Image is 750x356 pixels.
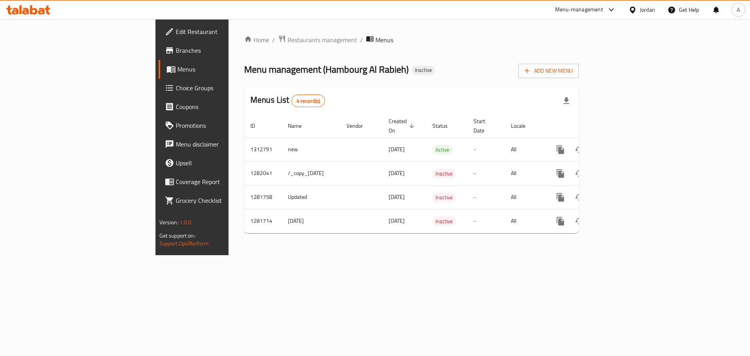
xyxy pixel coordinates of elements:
[159,172,281,191] a: Coverage Report
[159,135,281,154] a: Menu disclaimer
[282,138,340,161] td: new
[159,238,209,249] a: Support.OpsPlatform
[551,140,570,159] button: more
[432,145,452,154] span: Active
[389,192,405,202] span: [DATE]
[177,64,275,74] span: Menus
[570,140,589,159] button: Change Status
[360,35,363,45] li: /
[159,79,281,97] a: Choice Groups
[505,209,545,233] td: All
[570,212,589,231] button: Change Status
[244,61,409,78] span: Menu management ( Hambourg Al Rabieh )
[159,116,281,135] a: Promotions
[159,231,195,241] span: Get support on:
[176,121,275,130] span: Promotions
[159,97,281,116] a: Coupons
[176,83,275,93] span: Choice Groups
[176,46,275,55] span: Branches
[640,5,655,14] div: Jordan
[159,60,281,79] a: Menus
[467,161,505,185] td: -
[389,144,405,154] span: [DATE]
[432,217,456,226] span: Inactive
[159,191,281,210] a: Grocery Checklist
[389,216,405,226] span: [DATE]
[557,91,576,110] div: Export file
[291,95,325,107] div: Total records count
[525,66,573,76] span: Add New Menu
[432,193,456,202] span: Inactive
[467,138,505,161] td: -
[505,138,545,161] td: All
[412,67,435,73] span: Inactive
[292,97,325,105] span: 4 record(s)
[551,188,570,207] button: more
[432,169,456,178] span: Inactive
[511,121,536,131] span: Locale
[244,114,632,233] table: enhanced table
[545,114,632,138] th: Actions
[467,209,505,233] td: -
[282,161,340,185] td: /_copy_[DATE]
[282,185,340,209] td: Updated
[176,177,275,186] span: Coverage Report
[176,102,275,111] span: Coupons
[244,35,579,45] nav: breadcrumb
[432,121,458,131] span: Status
[250,121,265,131] span: ID
[288,121,312,131] span: Name
[176,140,275,149] span: Menu disclaimer
[389,116,417,135] span: Created On
[551,164,570,183] button: more
[159,41,281,60] a: Branches
[282,209,340,233] td: [DATE]
[250,94,325,107] h2: Menus List
[737,5,740,14] span: A
[159,154,281,172] a: Upsell
[278,35,357,45] a: Restaurants management
[375,35,393,45] span: Menus
[518,64,579,78] button: Add New Menu
[287,35,357,45] span: Restaurants management
[412,66,435,75] div: Inactive
[555,5,603,14] div: Menu-management
[551,212,570,231] button: more
[432,216,456,226] div: Inactive
[346,121,373,131] span: Vendor
[505,161,545,185] td: All
[505,185,545,209] td: All
[159,22,281,41] a: Edit Restaurant
[176,196,275,205] span: Grocery Checklist
[176,27,275,36] span: Edit Restaurant
[473,116,495,135] span: Start Date
[570,164,589,183] button: Change Status
[467,185,505,209] td: -
[176,158,275,168] span: Upsell
[180,217,192,227] span: 1.0.0
[570,188,589,207] button: Change Status
[159,217,179,227] span: Version:
[389,168,405,178] span: [DATE]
